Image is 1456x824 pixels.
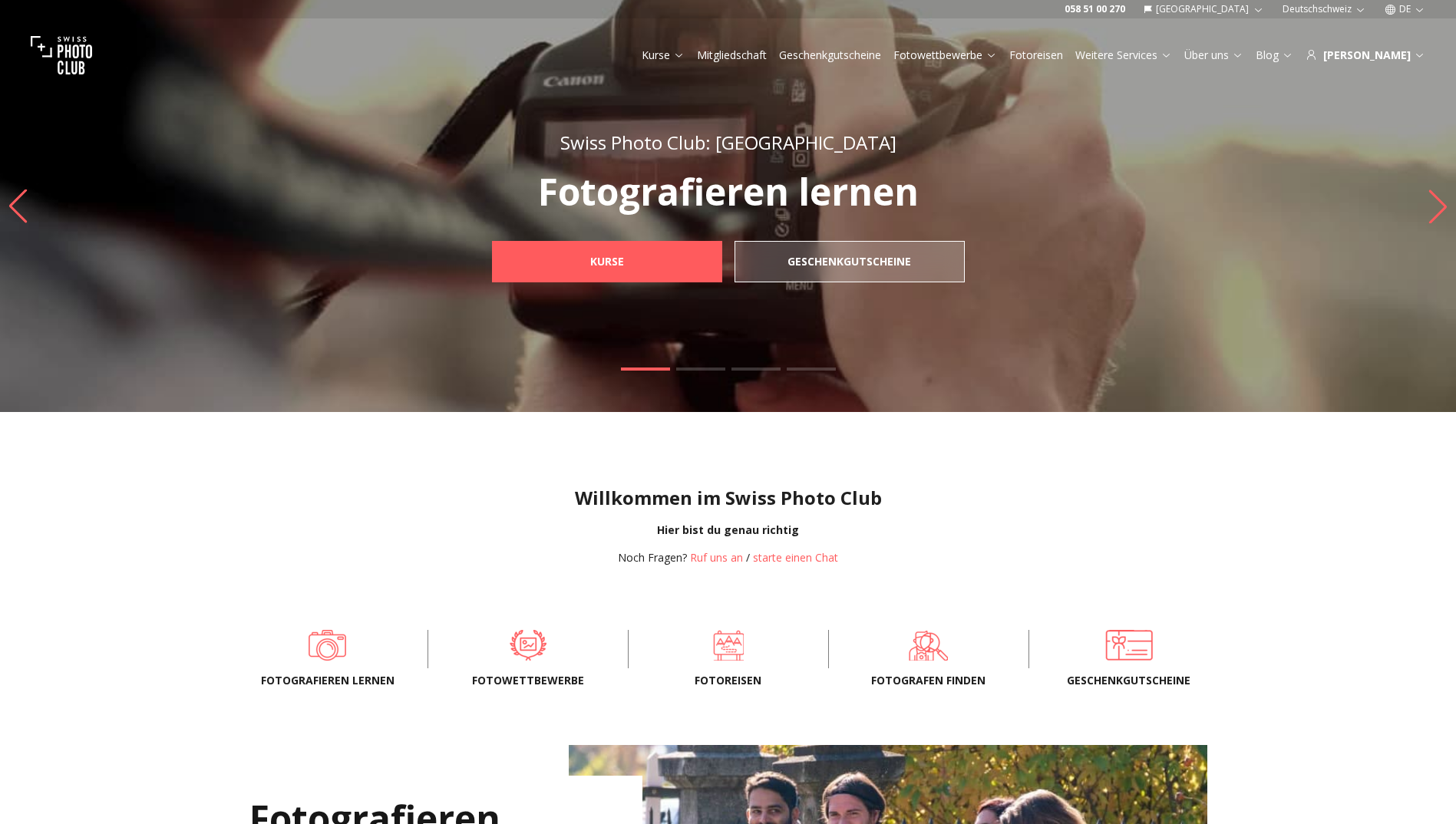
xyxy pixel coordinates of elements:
iframe: Intercom live chat [1404,772,1441,809]
a: Geschenkgutscheine [779,48,881,63]
h1: Willkommen im Swiss Photo Club [12,486,1444,510]
button: Fotoreisen [1003,44,1069,66]
a: Fotografieren lernen [253,630,403,661]
a: Über uns [1184,48,1243,63]
button: Mitgliedschaft [691,44,773,66]
a: Ruf uns an [690,550,743,565]
img: Swiss photo club [31,25,92,86]
span: Fotografieren lernen [253,673,403,688]
button: Geschenkgutscheine [773,44,887,66]
a: Kurse [642,48,685,63]
div: / [618,550,838,565]
div: [PERSON_NAME] [1306,48,1425,63]
span: Geschenkgutscheine [1054,673,1204,688]
span: Fotoreisen [653,673,804,688]
a: Kurse [492,241,722,282]
a: Fotoreisen [1009,48,1063,63]
span: Fotografen finden [853,673,1004,688]
p: Fotografieren lernen [458,173,999,210]
b: Geschenkgutscheine [787,254,911,269]
b: Kurse [590,254,624,269]
span: Fotowettbewerbe [453,673,603,688]
button: Fotowettbewerbe [887,44,1003,66]
button: starte einen Chat [753,550,838,565]
a: Weitere Services [1075,48,1172,63]
a: Fotoreisen [653,630,804,661]
a: Geschenkgutscheine [1054,630,1204,661]
div: Hier bist du genau richtig [12,522,1444,538]
a: Fotografen finden [853,630,1004,661]
a: Blog [1256,48,1293,63]
span: Noch Fragen? [618,550,687,565]
button: Über uns [1178,44,1250,66]
button: Kurse [636,44,691,66]
button: Blog [1250,44,1299,66]
button: Weitere Services [1069,44,1178,66]
span: Swiss Photo Club: [GEOGRAPHIC_DATA] [560,130,896,155]
a: Fotowettbewerbe [453,630,603,661]
a: Mitgliedschaft [697,48,767,63]
a: Fotowettbewerbe [893,48,997,63]
a: 058 51 00 270 [1065,3,1125,15]
a: Geschenkgutscheine [735,241,965,282]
